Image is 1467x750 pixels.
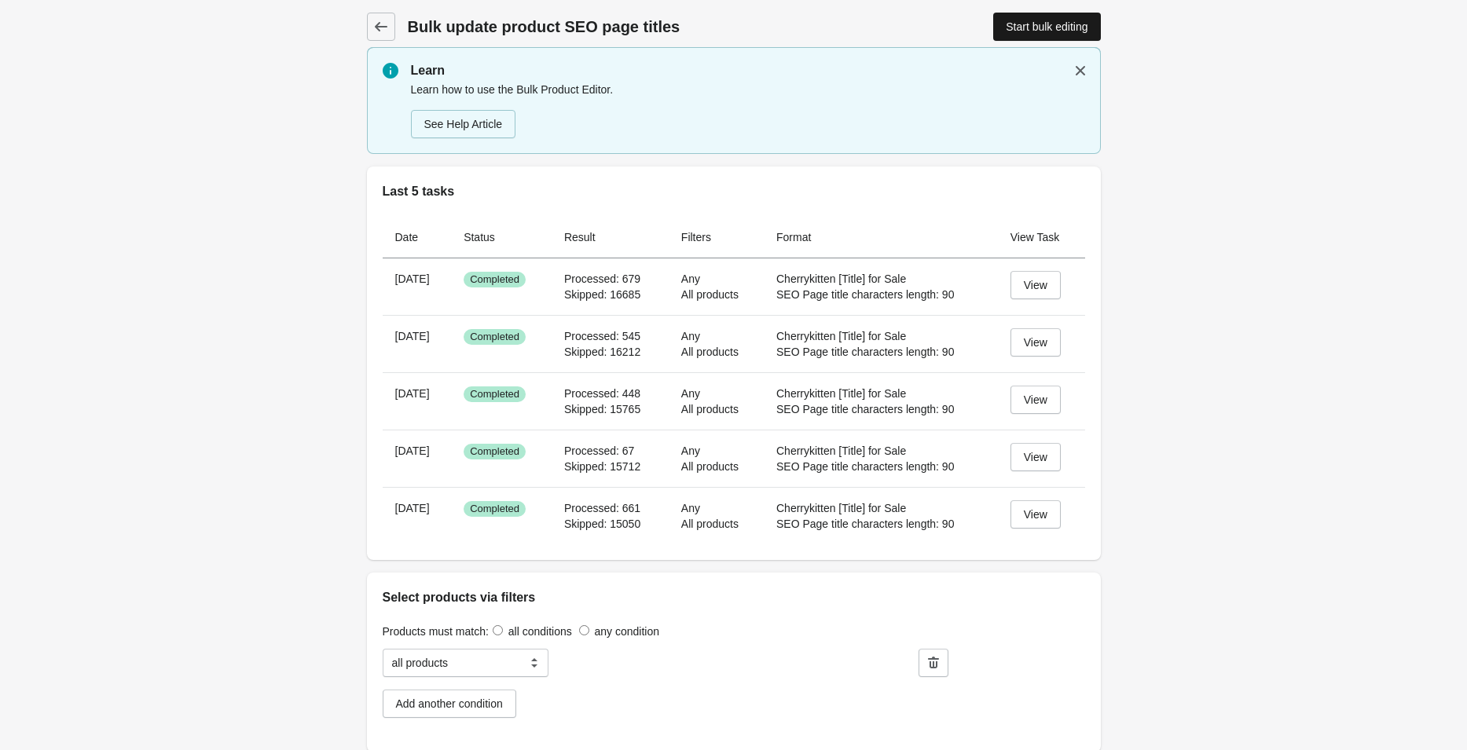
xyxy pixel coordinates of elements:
th: Date [383,217,452,258]
td: Cherrykitten [Title] for Sale SEO Page title characters length: 90 [764,315,998,372]
span: Completed [464,501,526,517]
td: Processed: 679 Skipped: 16685 [552,258,669,315]
label: all conditions [508,625,572,638]
a: Start bulk editing [993,13,1100,41]
td: Processed: 545 Skipped: 16212 [552,315,669,372]
th: Status [451,217,552,258]
h2: Select products via filters [383,588,1085,607]
th: Result [552,217,669,258]
div: Start bulk editing [1006,20,1087,33]
td: Any All products [669,258,764,315]
div: Add another condition [396,697,503,710]
label: any condition [594,625,659,638]
th: Filters [669,217,764,258]
td: Cherrykitten [Title] for Sale SEO Page title characters length: 90 [764,487,998,544]
a: View [1010,386,1061,414]
th: [DATE] [383,430,452,487]
div: View [1024,451,1047,463]
div: See Help Article [424,118,503,130]
th: [DATE] [383,258,452,315]
div: View [1024,508,1047,521]
td: Any All products [669,430,764,487]
button: Add another condition [383,690,516,718]
p: Learn [411,61,1085,80]
a: View [1010,328,1061,357]
td: Cherrykitten [Title] for Sale SEO Page title characters length: 90 [764,372,998,430]
h1: Bulk update product SEO page titles [408,16,824,38]
th: [DATE] [383,372,452,430]
div: View [1024,279,1047,291]
div: Products must match: [383,623,1085,639]
td: Processed: 67 Skipped: 15712 [552,430,669,487]
td: Processed: 661 Skipped: 15050 [552,487,669,544]
a: View [1010,500,1061,529]
a: See Help Article [411,110,516,138]
td: Any All products [669,315,764,372]
th: View Task [998,217,1085,258]
a: View [1010,443,1061,471]
h2: Last 5 tasks [383,182,1085,201]
td: Cherrykitten [Title] for Sale SEO Page title characters length: 90 [764,430,998,487]
span: Completed [464,272,526,287]
a: View [1010,271,1061,299]
td: Any All products [669,372,764,430]
span: Completed [464,386,526,402]
div: View [1024,336,1047,349]
th: [DATE] [383,315,452,372]
td: Cherrykitten [Title] for Sale SEO Page title characters length: 90 [764,258,998,315]
th: Format [764,217,998,258]
td: Processed: 448 Skipped: 15765 [552,372,669,430]
div: View [1024,393,1047,406]
span: Completed [464,444,526,459]
th: [DATE] [383,487,452,544]
td: Any All products [669,487,764,544]
span: Completed [464,329,526,345]
div: Learn how to use the Bulk Product Editor. [411,80,1085,140]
